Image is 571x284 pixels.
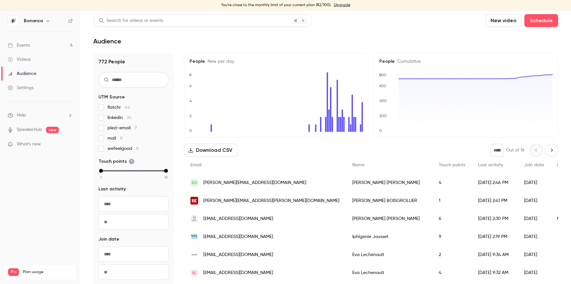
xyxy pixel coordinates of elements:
[189,114,192,118] text: 2
[125,105,130,110] span: 64
[379,73,386,77] text: 800
[472,192,518,210] div: [DATE] 2:41 PM
[189,58,363,65] h5: People
[346,228,432,246] div: Iphigenie Jousset
[379,99,387,103] text: 400
[192,270,196,276] span: EL
[98,158,134,165] span: Touch points
[189,128,192,133] text: 0
[545,144,558,157] button: Next page
[17,141,41,148] span: What's new
[107,145,139,152] span: wefeelgood
[506,147,525,153] p: Out of 16
[432,246,472,264] div: 2
[432,192,472,210] div: 1
[8,56,31,63] div: Videos
[190,233,198,241] img: ms-vacances.com
[472,228,518,246] div: [DATE] 2:19 PM
[203,215,273,222] span: [EMAIL_ADDRESS][DOMAIN_NAME]
[432,210,472,228] div: 6
[518,246,550,264] div: [DATE]
[395,59,421,64] span: Cumulative
[524,14,558,27] button: Schedule
[100,174,102,180] span: 1
[189,84,192,88] text: 6
[518,192,550,210] div: [DATE]
[107,115,132,121] span: linkedin
[203,197,339,204] span: [PERSON_NAME][EMAIL_ADDRESS][PERSON_NAME][DOMAIN_NAME]
[346,192,432,210] div: [PERSON_NAME] BOISGROLLIER
[190,163,201,167] span: Email
[203,234,273,240] span: [EMAIL_ADDRESS][DOMAIN_NAME]
[17,112,26,119] span: Help
[8,70,36,77] div: Audience
[164,174,168,180] span: 16
[472,210,518,228] div: [DATE] 2:30 PM
[93,37,121,45] h1: Audience
[205,59,234,64] span: New per day
[203,179,306,186] span: [PERSON_NAME][EMAIL_ADDRESS][DOMAIN_NAME]
[190,215,198,223] img: mcommemutuelle.com
[432,174,472,192] div: 4
[518,264,550,282] div: [DATE]
[379,58,553,65] h5: People
[46,127,59,133] span: new
[478,163,503,167] span: Last activity
[346,264,432,282] div: Eva Lechenault
[107,135,123,142] span: mail
[379,128,382,133] text: 0
[127,115,132,120] span: 24
[107,104,130,111] span: flatchr
[8,112,73,119] li: help-dropdown-opener
[472,246,518,264] div: [DATE] 9:34 AM
[8,16,18,26] img: Bonanza
[346,246,432,264] div: Eva Lechenault
[203,270,273,276] span: [EMAIL_ADDRESS][DOMAIN_NAME]
[98,58,169,66] h1: 772 People
[98,236,119,243] span: Join date
[107,125,137,131] span: plezi-email
[379,84,386,88] text: 600
[190,197,198,205] img: kramp.com
[485,14,522,27] button: New video
[184,144,238,157] button: Download CSV
[190,251,198,259] img: sodexo.com
[518,174,550,192] div: [DATE]
[472,174,518,192] div: [DATE] 2:46 PM
[98,94,125,100] span: UTM Source
[432,228,472,246] div: 9
[136,146,139,151] span: 8
[432,264,472,282] div: 4
[17,126,42,133] a: SpeakerHub
[8,268,19,276] span: Pro
[379,114,387,118] text: 200
[518,228,550,246] div: [DATE]
[192,180,197,186] span: SC
[346,210,432,228] div: [PERSON_NAME] [PERSON_NAME]
[8,85,33,91] div: Settings
[334,3,350,8] a: Upgrade
[352,163,364,167] span: Name
[23,270,72,275] span: Plan usage
[439,163,465,167] span: Touch points
[8,42,30,49] div: Events
[518,210,550,228] div: [DATE]
[99,169,103,173] div: min
[472,264,518,282] div: [DATE] 9:32 AM
[134,126,137,130] span: 9
[98,186,126,192] span: Last activity
[120,136,123,141] span: 8
[65,142,73,147] iframe: Noticeable Trigger
[189,99,192,103] text: 4
[346,174,432,192] div: [PERSON_NAME] [PERSON_NAME]
[189,73,192,77] text: 8
[24,18,43,24] h6: Bonanza
[203,252,273,258] span: [EMAIL_ADDRESS][DOMAIN_NAME]
[164,169,168,173] div: max
[524,163,544,167] span: Join date
[99,17,163,24] div: Search for videos or events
